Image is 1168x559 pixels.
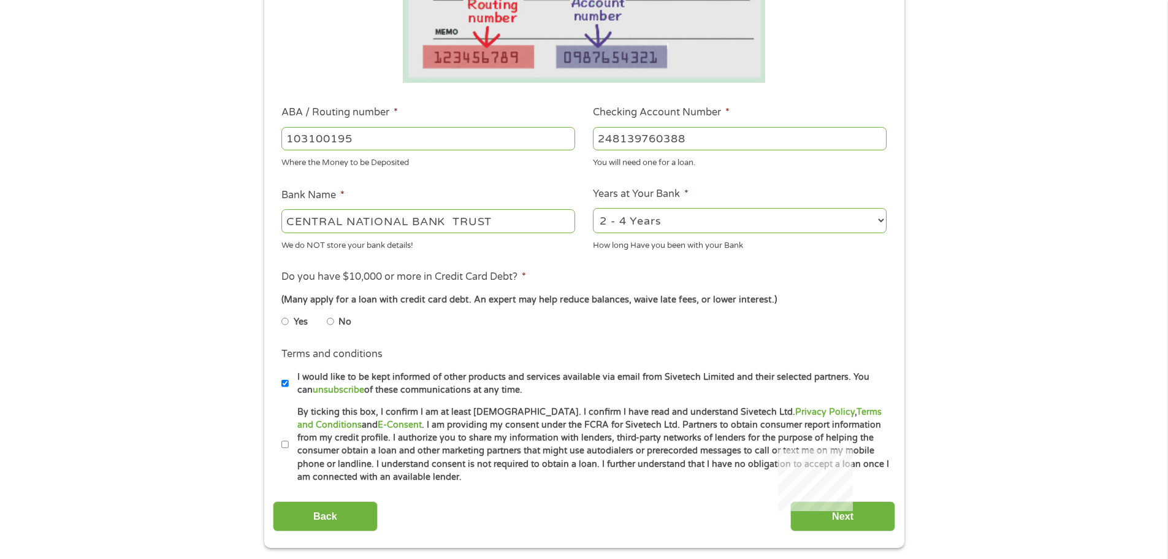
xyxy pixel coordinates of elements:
label: Yes [294,315,308,329]
label: No [338,315,351,329]
a: Privacy Policy [795,407,855,417]
a: E-Consent [378,420,422,430]
input: Back [273,501,378,531]
label: ABA / Routing number [281,106,398,119]
div: Where the Money to be Deposited [281,153,575,169]
label: Do you have $10,000 or more in Credit Card Debt? [281,271,526,283]
input: 345634636 [593,127,887,150]
label: Bank Name [281,189,345,202]
label: Terms and conditions [281,348,383,361]
input: Next [790,501,895,531]
label: Checking Account Number [593,106,730,119]
div: We do NOT store your bank details! [281,235,575,252]
a: unsubscribe [313,385,364,395]
a: Terms and Conditions [297,407,882,430]
div: You will need one for a loan. [593,153,887,169]
div: (Many apply for a loan with credit card debt. An expert may help reduce balances, waive late fees... [281,293,886,307]
div: How long Have you been with your Bank [593,235,887,252]
label: By ticking this box, I confirm I am at least [DEMOGRAPHIC_DATA]. I confirm I have read and unders... [289,406,890,484]
label: I would like to be kept informed of other products and services available via email from Sivetech... [289,371,890,397]
label: Years at Your Bank [593,188,689,201]
input: 263177916 [281,127,575,150]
